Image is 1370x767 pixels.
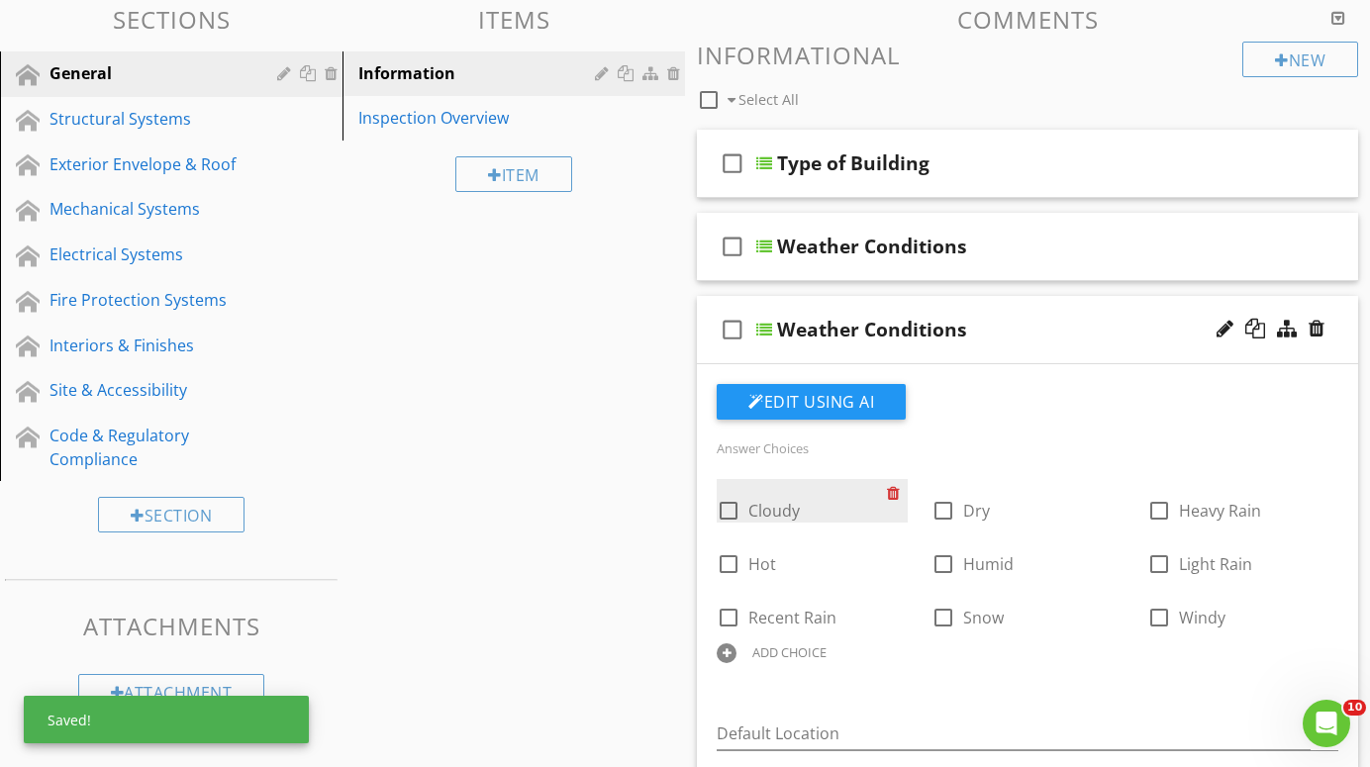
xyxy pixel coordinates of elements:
div: Saved! [24,696,309,743]
div: Type of Building [777,151,930,175]
div: Mechanical Systems [49,197,248,221]
i: check_box_outline_blank [717,140,748,187]
div: Information [358,61,601,85]
button: Edit Using AI [717,384,906,420]
i: check_box_outline_blank [717,223,748,270]
span: Recent Rain [748,607,836,628]
span: Dry [963,500,990,522]
span: Cloudy [748,500,800,522]
div: Fire Protection Systems [49,288,248,312]
div: Code & Regulatory Compliance [49,424,248,471]
h3: Comments [697,6,1358,33]
div: New [1242,42,1358,77]
h3: Items [342,6,685,33]
input: Default Location [717,718,1311,750]
div: Item [455,156,572,192]
span: Light Rain [1179,553,1252,575]
i: check_box_outline_blank [717,306,748,353]
div: ADD CHOICE [752,644,827,660]
div: Interiors & Finishes [49,334,248,357]
span: 10 [1343,700,1366,716]
div: Exterior Envelope & Roof [49,152,248,176]
span: Heavy Rain [1179,500,1261,522]
div: Section [98,497,245,532]
span: Hot [748,553,776,575]
div: Inspection Overview [358,106,601,130]
div: Weather Conditions [777,235,967,258]
span: Humid [963,553,1014,575]
div: Weather Conditions [777,318,967,341]
label: Answer Choices [717,439,809,457]
span: Select All [738,90,799,109]
div: Structural Systems [49,107,248,131]
h3: Informational [697,42,1358,68]
span: Windy [1179,607,1225,628]
div: Attachment [78,674,265,710]
div: Electrical Systems [49,242,248,266]
div: Site & Accessibility [49,378,248,402]
span: Snow [963,607,1004,628]
div: General [49,61,248,85]
iframe: Intercom live chat [1303,700,1350,747]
